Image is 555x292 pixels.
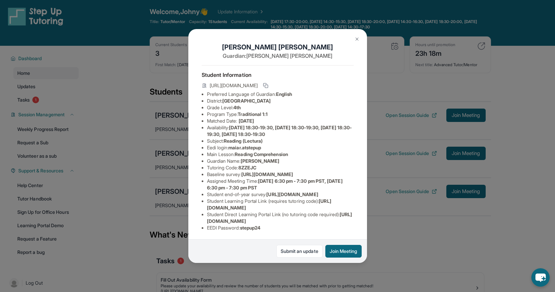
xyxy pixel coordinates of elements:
[235,151,288,157] span: Reading Comprehension
[207,198,354,211] li: Student Learning Portal Link (requires tutoring code) :
[207,151,354,158] li: Main Lesson :
[228,145,261,150] span: maiar.atstepup
[207,144,354,151] li: Eedi login :
[202,42,354,52] h1: [PERSON_NAME] [PERSON_NAME]
[207,178,343,190] span: [DATE] 6:30 pm - 7:30 pm PST, [DATE] 6:30 pm - 7:30 pm PST
[207,91,354,98] li: Preferred Language of Guardian:
[531,268,550,287] button: chat-button
[239,118,254,124] span: [DATE]
[354,36,360,42] img: Close Icon
[202,52,354,60] p: Guardian: [PERSON_NAME] [PERSON_NAME]
[210,82,258,89] span: [URL][DOMAIN_NAME]
[238,165,256,170] span: 8ZZEJC
[207,191,354,198] li: Student end-of-year survey :
[276,91,292,97] span: English
[262,82,270,90] button: Copy link
[207,225,354,231] li: EEDI Password :
[224,138,263,144] span: Reading (Lectura)
[207,124,354,138] li: Availability:
[325,245,362,258] button: Join Meeting
[241,158,280,164] span: [PERSON_NAME]
[202,71,354,79] h4: Student Information
[207,158,354,164] li: Guardian Name :
[207,104,354,111] li: Grade Level:
[233,105,241,110] span: 4th
[207,164,354,171] li: Tutoring Code :
[207,125,352,137] span: [DATE] 18:30-19:30, [DATE] 18:30-19:30, [DATE] 18:30-19:30, [DATE] 18:30-19:30
[241,171,293,177] span: [URL][DOMAIN_NAME]
[266,191,318,197] span: [URL][DOMAIN_NAME]
[207,118,354,124] li: Matched Date:
[222,98,271,104] span: [GEOGRAPHIC_DATA]
[207,171,354,178] li: Baseline survey :
[207,211,354,225] li: Student Direct Learning Portal Link (no tutoring code required) :
[238,111,268,117] span: Traditional 1:1
[207,138,354,144] li: Subject :
[276,245,323,258] a: Submit an update
[240,225,261,231] span: stepup24
[207,178,354,191] li: Assigned Meeting Time :
[207,98,354,104] li: District:
[207,111,354,118] li: Program Type:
